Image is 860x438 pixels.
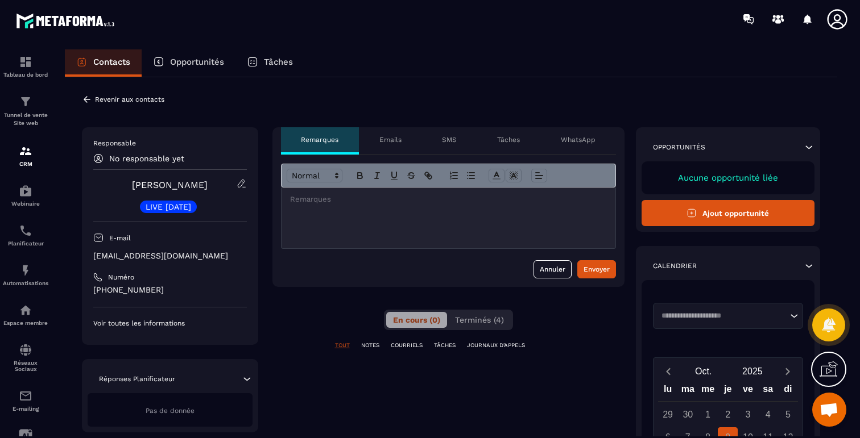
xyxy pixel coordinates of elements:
p: Automatisations [3,280,48,286]
button: Envoyer [577,260,616,278]
div: Envoyer [584,264,610,275]
div: ve [738,381,758,401]
img: scheduler [19,224,32,237]
img: social-network [19,343,32,357]
a: automationsautomationsWebinaire [3,176,48,215]
button: Ajout opportunité [642,200,815,226]
div: 29 [658,404,678,424]
img: automations [19,264,32,277]
p: Tableau de bord [3,72,48,78]
a: formationformationTableau de bord [3,47,48,86]
p: Réponses Planificateur [99,374,175,383]
a: formationformationCRM [3,136,48,176]
p: [EMAIL_ADDRESS][DOMAIN_NAME] [93,251,247,261]
p: Revenir aux contacts [95,95,164,103]
a: social-networksocial-networkRéseaux Sociaux [3,335,48,381]
p: TOUT [335,341,350,349]
a: Tâches [235,49,304,77]
span: Terminés (4) [455,315,504,324]
div: ma [678,381,698,401]
button: Annuler [534,260,572,278]
p: Remarques [301,135,338,144]
div: 5 [778,404,798,424]
button: Previous month [658,364,679,379]
p: LIVE [DATE] [146,203,191,211]
p: E-mail [109,233,131,243]
p: Emails [379,135,402,144]
p: Calendrier [653,261,697,270]
img: email [19,389,32,403]
a: emailemailE-mailing [3,381,48,420]
a: schedulerschedulerPlanificateur [3,215,48,255]
button: Open years overlay [728,361,777,381]
div: di [778,381,798,401]
button: En cours (0) [386,312,447,328]
a: automationsautomationsAutomatisations [3,255,48,295]
p: WhatsApp [561,135,596,144]
p: CRM [3,161,48,167]
span: Pas de donnée [146,407,195,415]
p: Tâches [497,135,520,144]
img: logo [16,10,118,31]
p: Planificateur [3,240,48,247]
p: Voir toutes les informations [93,319,247,328]
div: 4 [758,404,778,424]
div: 2 [718,404,738,424]
p: Contacts [93,57,130,67]
p: Espace membre [3,320,48,326]
a: Opportunités [142,49,235,77]
img: formation [19,144,32,158]
div: Search for option [653,303,804,329]
p: Responsable [93,139,247,148]
button: Next month [777,364,798,379]
div: sa [758,381,778,401]
p: SMS [442,135,457,144]
p: No responsable yet [109,154,184,163]
span: En cours (0) [393,315,440,324]
p: COURRIELS [391,341,423,349]
div: lu [658,381,677,401]
a: [PERSON_NAME] [132,180,208,190]
img: formation [19,55,32,69]
div: me [698,381,718,401]
div: je [718,381,738,401]
p: Opportunités [653,143,705,152]
button: Open months overlay [679,361,728,381]
p: Opportunités [170,57,224,67]
p: Réseaux Sociaux [3,360,48,372]
div: 30 [678,404,698,424]
a: formationformationTunnel de vente Site web [3,86,48,136]
p: Numéro [108,273,134,282]
img: formation [19,95,32,109]
p: NOTES [361,341,379,349]
p: JOURNAUX D'APPELS [467,341,525,349]
p: TÂCHES [434,341,456,349]
img: automations [19,303,32,317]
p: Tunnel de vente Site web [3,111,48,127]
button: Terminés (4) [448,312,511,328]
img: automations [19,184,32,198]
div: Ouvrir le chat [812,393,846,427]
div: 3 [738,404,758,424]
input: Search for option [658,310,788,322]
a: automationsautomationsEspace membre [3,295,48,335]
a: Contacts [65,49,142,77]
p: Tâches [264,57,293,67]
div: 1 [698,404,718,424]
p: Webinaire [3,201,48,207]
p: [PHONE_NUMBER] [93,285,247,295]
p: Aucune opportunité liée [653,173,804,183]
p: E-mailing [3,406,48,412]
